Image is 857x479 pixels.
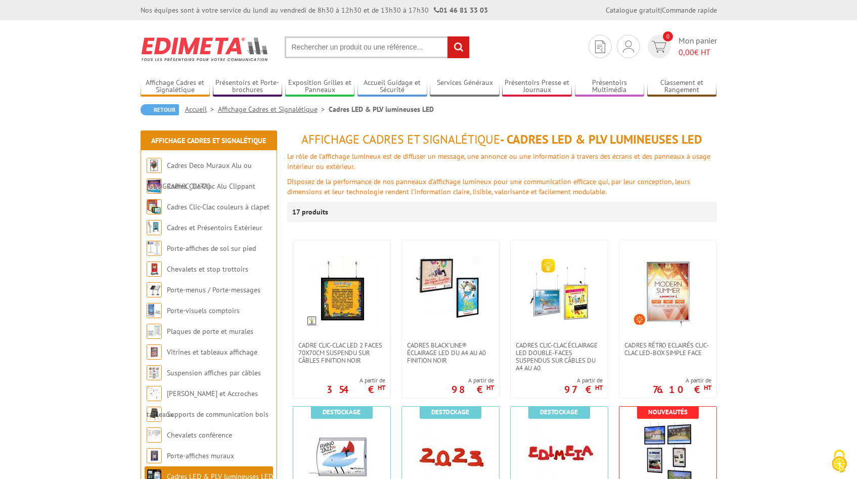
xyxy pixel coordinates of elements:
[147,241,162,256] img: Porte-affiches de sol sur pied
[516,341,603,372] span: Cadres clic-clac éclairage LED double-faces suspendus sur câbles du A4 au A0
[606,5,717,15] div: |
[327,376,385,384] span: A partir de
[298,341,385,364] span: Cadre Clic-Clac LED 2 faces 70x70cm suspendu sur câbles finition noir
[652,41,666,53] img: devis rapide
[185,105,218,114] a: Accueil
[167,285,260,294] a: Porte-menus / Porte-messages
[540,408,578,416] b: Destockage
[167,265,248,274] a: Chevalets et stop trottoirs
[287,133,717,146] h1: - Cadres LED & PLV lumineuses LED
[167,202,269,211] a: Cadres Clic-Clac couleurs à clapet
[447,36,469,58] input: rechercher
[653,386,711,393] p: 76.10 €
[167,327,253,336] a: Plaques de porte et murales
[704,383,711,392] sup: HT
[147,282,162,297] img: Porte-menus / Porte-messages
[147,220,162,235] img: Cadres et Présentoirs Extérieur
[595,383,603,392] sup: HT
[575,78,645,95] a: Présentoirs Multimédia
[167,223,262,232] a: Cadres et Présentoirs Extérieur
[619,341,716,357] a: Cadres Rétro Eclairés Clic-Clac LED-Box simple face
[329,104,434,114] li: Cadres LED & PLV lumineuses LED
[285,78,355,95] a: Exposition Grilles et Panneaux
[167,244,256,253] a: Porte-affiches de sol sur pied
[147,158,162,173] img: Cadres Deco Muraux Alu ou Bois
[323,408,360,416] b: Destockage
[147,427,162,443] img: Chevalets conférence
[147,262,162,277] img: Chevalets et stop trottoirs
[147,324,162,339] img: Plaques de porte et murales
[147,365,162,380] img: Suspension affiches par câbles
[624,341,711,357] span: Cadres Rétro Eclairés Clic-Clac LED-Box simple face
[167,410,268,419] a: Supports de communication bois
[147,448,162,463] img: Porte-affiches muraux
[167,182,255,191] a: Cadres Clic-Clac Alu Clippant
[679,35,717,58] span: Mon panier
[402,341,499,364] a: Cadres Black’Line® éclairage LED du A4 au A0 finition noir
[301,132,500,147] span: Affichage Cadres et Signalétique
[285,36,470,58] input: Rechercher un produit ou une référence...
[327,386,385,393] p: 354 €
[452,376,494,384] span: A partir de
[662,6,717,15] a: Commande rapide
[292,202,330,222] p: 17 produits
[357,78,427,95] a: Accueil Guidage et Sécurité
[595,40,605,53] img: devis rapide
[167,347,257,357] a: Vitrines et tableaux affichage
[486,383,494,392] sup: HT
[147,386,162,401] img: Cimaises et Accroches tableaux
[141,30,269,68] img: Edimeta
[147,161,252,191] a: Cadres Deco Muraux Alu ou [GEOGRAPHIC_DATA]
[147,303,162,318] img: Porte-visuels comptoirs
[502,78,572,95] a: Présentoirs Presse et Journaux
[151,136,266,145] a: Affichage Cadres et Signalétique
[645,35,717,58] a: devis rapide 0 Mon panier 0,00€ HT
[167,430,232,440] a: Chevalets conférence
[430,78,500,95] a: Services Généraux
[663,31,673,41] span: 0
[431,408,469,416] b: Destockage
[293,341,390,364] a: Cadre Clic-Clac LED 2 faces 70x70cm suspendu sur câbles finition noir
[287,177,690,196] font: Disposez de la performance de nos panneaux d'affichage lumineux pour une communication efficace q...
[524,255,595,326] img: Cadres clic-clac éclairage LED double-faces suspendus sur câbles du A4 au A0
[218,105,329,114] a: Affichage Cadres et Signalétique
[167,368,261,377] a: Suspension affiches par câbles
[147,199,162,214] img: Cadres Clic-Clac couleurs à clapet
[511,341,608,372] a: Cadres clic-clac éclairage LED double-faces suspendus sur câbles du A4 au A0
[306,255,377,326] img: Cadre Clic-Clac LED 2 faces 70x70cm suspendu sur câbles finition noir
[653,376,711,384] span: A partir de
[147,389,258,419] a: [PERSON_NAME] et Accroches tableaux
[141,104,179,115] a: Retour
[564,386,603,393] p: 97 €
[452,386,494,393] p: 98 €
[564,376,603,384] span: A partir de
[623,40,634,53] img: devis rapide
[648,408,688,416] b: Nouveautés
[287,152,710,171] font: Le rôle de l'affichage lumineux est de diffuser un message, une annonce ou une information à trav...
[679,47,717,58] span: € HT
[647,78,717,95] a: Classement et Rangement
[822,445,857,479] button: Cookies (fenêtre modale)
[378,383,385,392] sup: HT
[167,306,240,315] a: Porte-visuels comptoirs
[141,5,488,15] div: Nos équipes sont à votre service du lundi au vendredi de 8h30 à 12h30 et de 13h30 à 17h30
[167,451,234,460] a: Porte-affiches muraux
[679,47,694,57] span: 0,00
[407,341,494,364] span: Cadres Black’Line® éclairage LED du A4 au A0 finition noir
[141,78,210,95] a: Affichage Cadres et Signalétique
[633,255,703,326] img: Cadres Rétro Eclairés Clic-Clac LED-Box simple face
[213,78,283,95] a: Présentoirs et Porte-brochures
[827,449,852,474] img: Cookies (fenêtre modale)
[434,6,488,15] strong: 01 46 81 33 03
[147,344,162,360] img: Vitrines et tableaux affichage
[606,6,660,15] a: Catalogue gratuit
[415,255,486,326] img: Cadres Black’Line® éclairage LED du A4 au A0 finition noir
